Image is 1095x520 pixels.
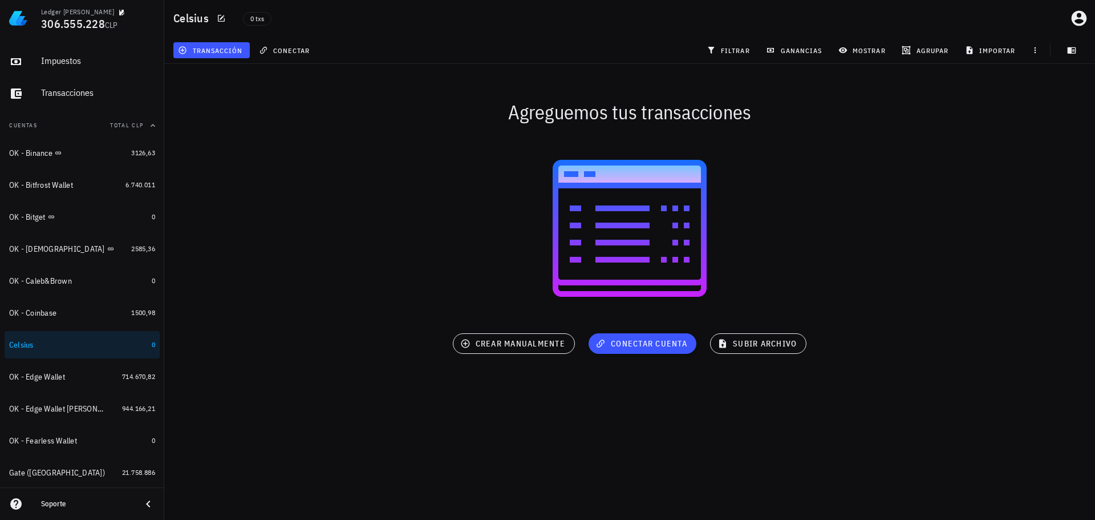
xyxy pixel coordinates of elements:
span: mostrar [841,46,886,55]
span: 306.555.228 [41,16,105,31]
span: 2585,36 [131,244,155,253]
a: OK - Edge Wallet 714.670,82 [5,363,160,390]
a: Gate ([GEOGRAPHIC_DATA]) 21.758.886 [5,459,160,486]
button: subir archivo [710,333,806,354]
a: OK - Binance 3126,63 [5,139,160,167]
button: CuentasTotal CLP [5,112,160,139]
span: 0 [152,436,155,445]
span: subir archivo [720,338,797,349]
span: 21.758.886 [122,468,155,477]
span: conectar cuenta [598,338,687,349]
div: Ledger [PERSON_NAME] [41,7,114,17]
span: conectar [261,46,310,55]
span: 0 [152,276,155,285]
span: 1500,98 [131,308,155,317]
div: OK - Bitget [9,212,46,222]
span: crear manualmente [463,338,565,349]
a: OK - Edge Wallet [PERSON_NAME] 944.166,21 [5,395,160,422]
span: filtrar [709,46,750,55]
div: OK - Edge Wallet [PERSON_NAME] [9,404,106,414]
span: 714.670,82 [122,372,155,381]
div: Celsius [9,340,34,350]
span: 0 txs [250,13,264,25]
button: conectar [254,42,317,58]
span: 3126,63 [131,148,155,157]
div: OK - Caleb&Brown [9,276,72,286]
a: Impuestos [5,48,160,75]
a: OK - Caleb&Brown 0 [5,267,160,295]
div: Transacciones [41,87,155,98]
div: OK - Coinbase [9,308,56,318]
span: CLP [105,20,118,30]
button: transacción [173,42,250,58]
a: Transacciones [5,80,160,107]
button: importar [960,42,1023,58]
div: OK - [DEMOGRAPHIC_DATA] [9,244,105,254]
div: Soporte [41,499,132,509]
button: ganancias [761,42,829,58]
div: Impuestos [41,55,155,66]
div: OK - Binance [9,148,52,158]
span: Total CLP [110,122,144,129]
button: agrupar [897,42,955,58]
span: transacción [180,46,242,55]
div: OK - Edge Wallet [9,372,65,382]
h1: Celsius [173,9,213,27]
a: OK - Bitget 0 [5,203,160,231]
span: 0 [152,340,155,349]
a: Celsius 0 [5,331,160,358]
div: OK - Bitfrost Wallet [9,180,73,190]
a: OK - Coinbase 1500,98 [5,299,160,326]
span: importar [967,46,1016,55]
div: Gate ([GEOGRAPHIC_DATA]) [9,468,105,478]
div: OK - Fearless Wallet [9,436,77,446]
span: 6.740.011 [125,180,155,189]
a: OK - Fearless Wallet 0 [5,427,160,454]
a: OK - Bitfrost Wallet 6.740.011 [5,171,160,199]
button: filtrar [702,42,757,58]
button: mostrar [834,42,893,58]
button: crear manualmente [453,333,575,354]
a: OK - [DEMOGRAPHIC_DATA] 2585,36 [5,235,160,263]
span: agrupar [904,46,948,55]
img: LedgiFi [9,9,27,27]
span: ganancias [768,46,822,55]
span: 0 [152,212,155,221]
button: conectar cuenta [589,333,696,354]
span: 944.166,21 [122,404,155,413]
